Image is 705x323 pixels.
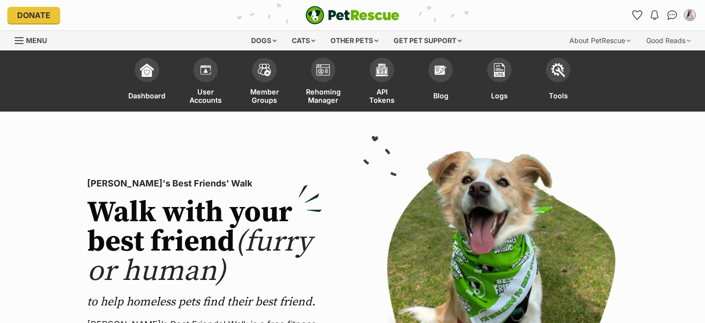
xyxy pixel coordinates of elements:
[551,63,565,77] img: tools-icon-677f8b7d46040df57c17cb185196fc8e01b2b03676c49af7ba82c462532e62ee.svg
[352,53,411,112] a: API Tokens
[247,87,282,104] span: Member Groups
[470,53,529,112] a: Logs
[87,224,312,290] span: (furry or human)
[306,87,341,104] span: Rehoming Manager
[235,53,294,112] a: Member Groups
[324,31,385,50] div: Other pets
[685,10,695,20] img: Laurel Richardson profile pic
[258,64,271,76] img: team-members-icon-5396bd8760b3fe7c0b43da4ab00e1e3bb1a5d9ba89233759b79545d2d3fc5d0d.svg
[7,7,60,23] a: Donate
[664,7,680,23] a: Conversations
[529,53,587,112] a: Tools
[140,63,154,77] img: dashboard-icon-eb2f2d2d3e046f16d808141f083e7271f6b2e854fb5c12c21221c1fb7104beca.svg
[176,53,235,112] a: User Accounts
[87,177,322,190] p: [PERSON_NAME]'s Best Friends' Walk
[26,36,47,45] span: Menu
[305,6,399,24] img: logo-e224e6f780fb5917bec1dbf3a21bbac754714ae5b6737aabdf751b685950b380.svg
[387,31,469,50] div: Get pet support
[491,87,508,104] span: Logs
[563,31,637,50] div: About PetRescue
[87,294,322,310] p: to help homeless pets find their best friend.
[305,6,399,24] a: PetRescue
[411,53,470,112] a: Blog
[117,53,176,112] a: Dashboard
[285,31,322,50] div: Cats
[629,7,645,23] a: Favourites
[639,31,698,50] div: Good Reads
[493,63,506,77] img: logs-icon-5bf4c29380941ae54b88474b1138927238aebebbc450bc62c8517511492d5a22.svg
[15,31,54,48] a: Menu
[651,10,658,20] img: notifications-46538b983faf8c2785f20acdc204bb7945ddae34d4c08c2a6579f10ce5e182be.svg
[682,7,698,23] button: My account
[316,64,330,76] img: group-profile-icon-3fa3cf56718a62981997c0bc7e787c4b2cf8bcc04b72c1350f741eb67cf2f40e.svg
[244,31,283,50] div: Dogs
[199,63,212,77] img: members-icon-d6bcda0bfb97e5ba05b48644448dc2971f67d37433e5abca221da40c41542bd5.svg
[629,7,698,23] ul: Account quick links
[667,10,678,20] img: chat-41dd97257d64d25036548639549fe6c8038ab92f7586957e7f3b1b290dea8141.svg
[433,87,448,104] span: Blog
[365,87,399,104] span: API Tokens
[87,198,322,286] h2: Walk with your best friend
[128,87,165,104] span: Dashboard
[647,7,662,23] button: Notifications
[188,87,223,104] span: User Accounts
[375,63,389,77] img: api-icon-849e3a9e6f871e3acf1f60245d25b4cd0aad652aa5f5372336901a6a67317bd8.svg
[549,87,568,104] span: Tools
[294,53,352,112] a: Rehoming Manager
[434,63,447,77] img: blogs-icon-e71fceff818bbaa76155c998696f2ea9b8fc06abc828b24f45ee82a475c2fd99.svg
